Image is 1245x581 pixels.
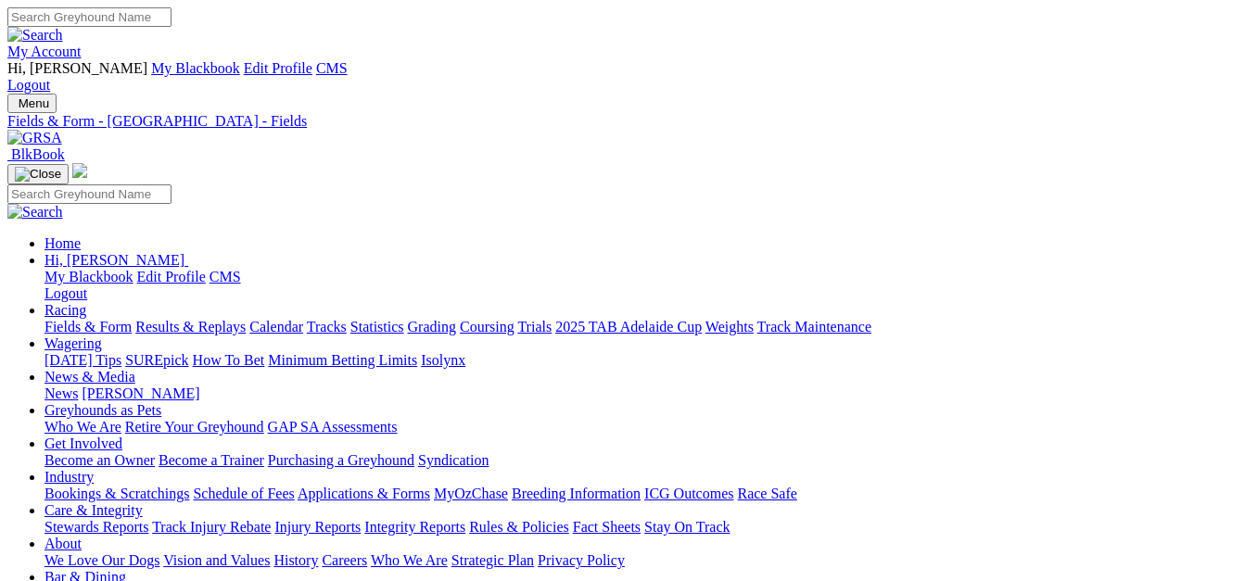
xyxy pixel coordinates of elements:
a: Greyhounds as Pets [44,402,161,418]
a: Edit Profile [244,60,312,76]
a: Rules & Policies [469,519,569,535]
a: Who We Are [371,552,448,568]
a: News & Media [44,369,135,385]
a: Logout [7,77,50,93]
a: Bookings & Scratchings [44,486,189,501]
a: Get Involved [44,436,122,451]
a: Retire Your Greyhound [125,419,264,435]
a: Integrity Reports [364,519,465,535]
a: Fact Sheets [573,519,641,535]
img: Close [15,167,61,182]
a: Track Injury Rebate [152,519,271,535]
a: News [44,385,78,401]
img: Search [7,27,63,44]
div: Hi, [PERSON_NAME] [44,269,1238,302]
div: Wagering [44,352,1238,369]
a: My Account [7,44,82,59]
a: Industry [44,469,94,485]
a: Stay On Track [644,519,730,535]
a: Home [44,235,81,251]
a: Care & Integrity [44,502,143,518]
a: Become an Owner [44,452,155,468]
a: Coursing [460,319,515,335]
a: Purchasing a Greyhound [268,452,414,468]
a: Wagering [44,335,102,351]
img: logo-grsa-white.png [72,163,87,178]
a: Who We Are [44,419,121,435]
a: Syndication [418,452,489,468]
a: Race Safe [737,486,796,501]
a: Schedule of Fees [193,486,294,501]
a: [PERSON_NAME] [82,385,199,401]
a: 2025 TAB Adelaide Cup [555,319,702,335]
a: BlkBook [7,146,65,162]
a: My Blackbook [151,60,240,76]
a: Become a Trainer [159,452,264,468]
a: We Love Our Dogs [44,552,159,568]
a: Logout [44,285,87,301]
a: Tracks [307,319,347,335]
div: Racing [44,319,1238,335]
a: About [44,536,82,551]
div: News & Media [44,385,1238,402]
a: Track Maintenance [757,319,871,335]
a: Minimum Betting Limits [268,352,417,368]
div: Care & Integrity [44,519,1238,536]
img: GRSA [7,130,62,146]
a: SUREpick [125,352,188,368]
span: Hi, [PERSON_NAME] [44,252,184,268]
a: Fields & Form [44,319,132,335]
a: Strategic Plan [451,552,534,568]
button: Toggle navigation [7,94,57,113]
a: Grading [408,319,456,335]
a: Racing [44,302,86,318]
div: Get Involved [44,452,1238,469]
a: CMS [210,269,241,284]
span: Menu [19,96,49,110]
a: GAP SA Assessments [268,419,398,435]
a: Injury Reports [274,519,361,535]
a: Applications & Forms [298,486,430,501]
a: CMS [316,60,348,76]
a: MyOzChase [434,486,508,501]
a: Stewards Reports [44,519,148,535]
span: BlkBook [11,146,65,162]
input: Search [7,184,172,204]
a: Fields & Form - [GEOGRAPHIC_DATA] - Fields [7,113,1238,130]
input: Search [7,7,172,27]
div: Industry [44,486,1238,502]
a: Results & Replays [135,319,246,335]
a: Edit Profile [137,269,206,284]
div: My Account [7,60,1238,94]
a: Vision and Values [163,552,270,568]
a: History [273,552,318,568]
span: Hi, [PERSON_NAME] [7,60,147,76]
a: How To Bet [193,352,265,368]
a: Weights [705,319,754,335]
a: Statistics [350,319,404,335]
button: Toggle navigation [7,164,69,184]
a: Privacy Policy [538,552,625,568]
a: Careers [322,552,367,568]
a: Isolynx [421,352,465,368]
a: My Blackbook [44,269,133,284]
a: Calendar [249,319,303,335]
div: About [44,552,1238,569]
div: Greyhounds as Pets [44,419,1238,436]
a: Breeding Information [512,486,641,501]
img: Search [7,204,63,221]
a: [DATE] Tips [44,352,121,368]
a: ICG Outcomes [644,486,733,501]
a: Trials [517,319,552,335]
a: Hi, [PERSON_NAME] [44,252,188,268]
